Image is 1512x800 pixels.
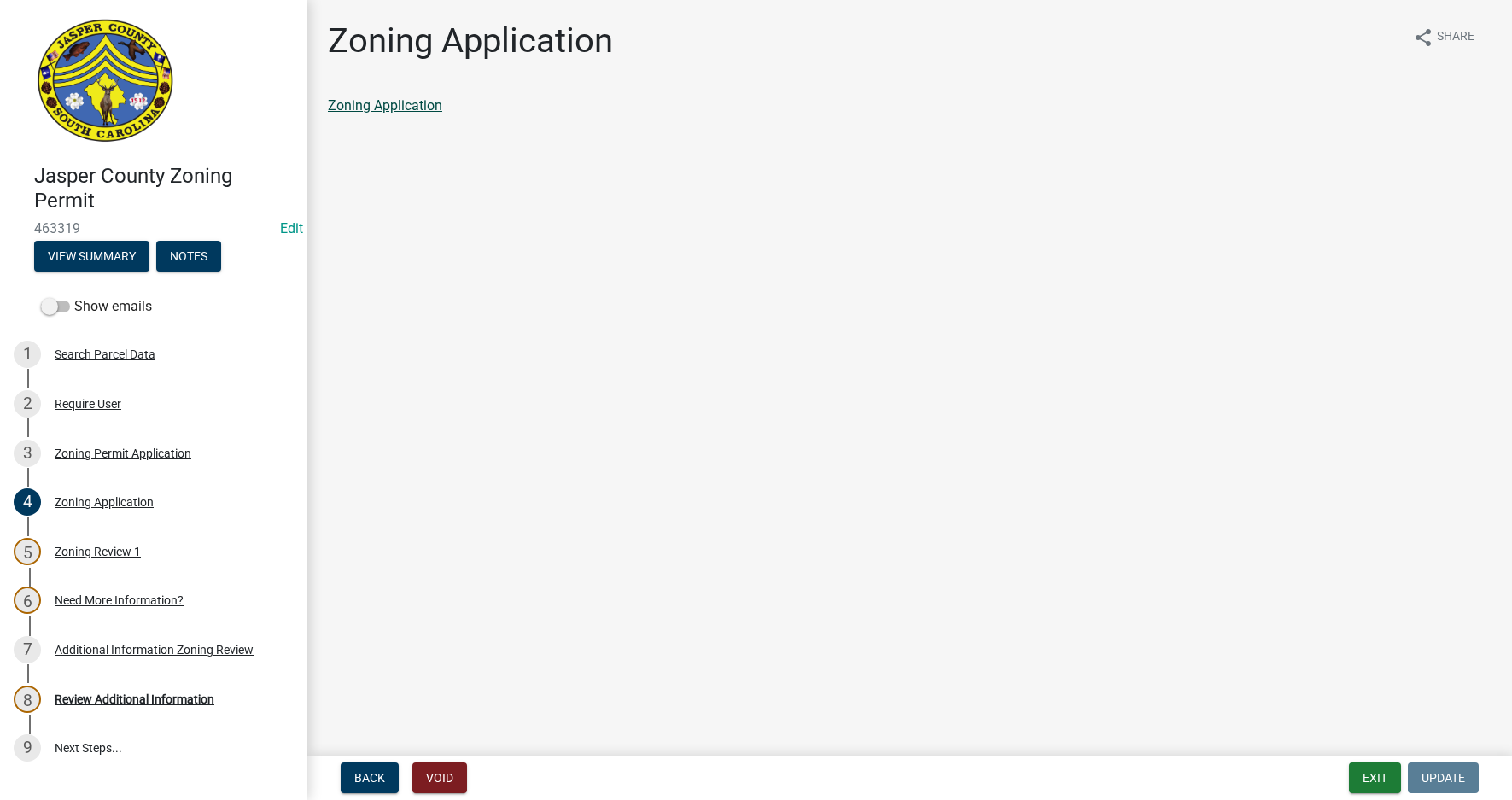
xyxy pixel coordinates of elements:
[341,762,399,793] button: Back
[34,250,149,264] wm-modal-confirm: Summary
[14,734,41,762] div: 9
[14,488,41,516] div: 4
[156,250,221,264] wm-modal-confirm: Notes
[1437,27,1474,48] span: Share
[55,644,254,656] div: Additional Information Zoning Review
[34,164,294,213] h4: Jasper County Zoning Permit
[328,20,613,61] h1: Zoning Application
[34,241,149,272] button: View Summary
[14,538,41,565] div: 5
[328,97,442,114] a: Zoning Application
[280,220,303,236] wm-modal-confirm: Edit Application Number
[34,18,177,146] img: Jasper County, South Carolina
[55,348,155,360] div: Search Parcel Data
[1422,771,1465,785] span: Update
[14,636,41,663] div: 7
[14,686,41,713] div: 8
[412,762,467,793] button: Void
[1413,27,1433,48] i: share
[55,447,191,459] div: Zoning Permit Application
[14,440,41,467] div: 3
[55,398,121,410] div: Require User
[1349,762,1401,793] button: Exit
[55,594,184,606] div: Need More Information?
[14,390,41,418] div: 2
[1408,762,1479,793] button: Update
[55,546,141,558] div: Zoning Review 1
[1399,20,1488,54] button: shareShare
[34,220,273,236] span: 463319
[14,587,41,614] div: 6
[41,296,152,317] label: Show emails
[354,771,385,785] span: Back
[156,241,221,272] button: Notes
[55,693,214,705] div: Review Additional Information
[280,220,303,236] a: Edit
[14,341,41,368] div: 1
[55,496,154,508] div: Zoning Application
